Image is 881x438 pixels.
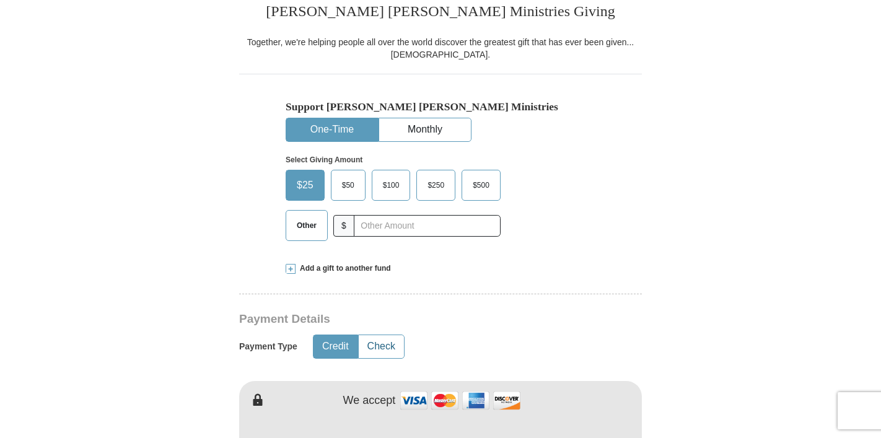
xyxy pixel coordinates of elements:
span: $ [333,215,354,237]
span: $50 [336,176,361,195]
h5: Support [PERSON_NAME] [PERSON_NAME] Ministries [286,100,595,113]
span: Add a gift to another fund [296,263,391,274]
img: credit cards accepted [398,387,522,414]
button: Monthly [379,118,471,141]
h5: Payment Type [239,341,297,352]
span: Other [291,216,323,235]
input: Other Amount [354,215,501,237]
h3: Payment Details [239,312,555,326]
h4: We accept [343,394,396,408]
button: One-Time [286,118,378,141]
span: $250 [421,176,450,195]
span: $25 [291,176,320,195]
span: $500 [467,176,496,195]
button: Credit [313,335,357,358]
div: Together, we're helping people all over the world discover the greatest gift that has ever been g... [239,36,642,61]
span: $100 [377,176,406,195]
button: Check [359,335,404,358]
strong: Select Giving Amount [286,155,362,164]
